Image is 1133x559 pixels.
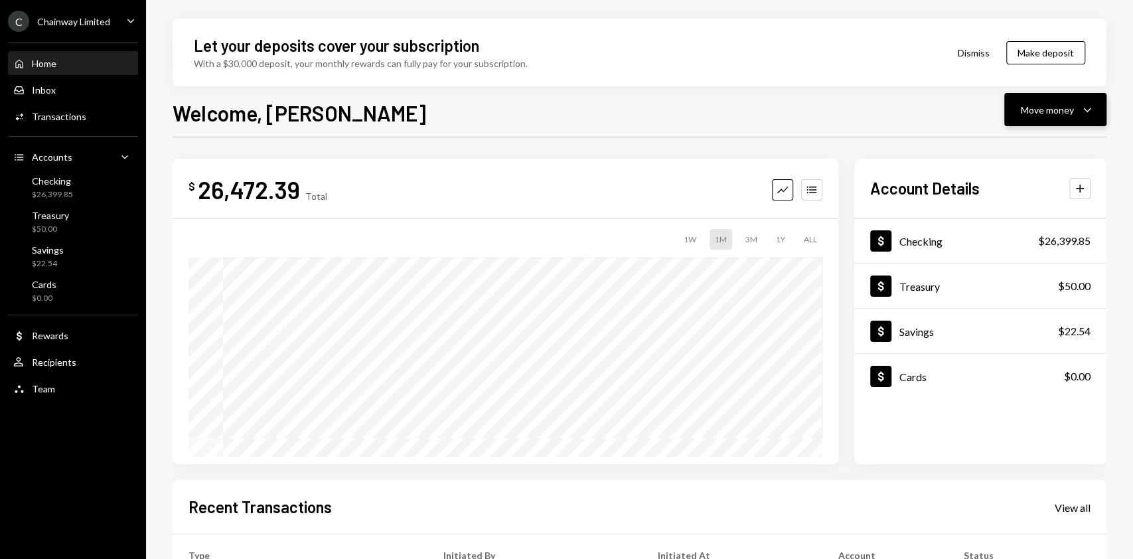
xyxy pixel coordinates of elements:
[678,229,702,250] div: 1W
[1055,501,1091,515] div: View all
[854,218,1106,263] a: Checking$26,399.85
[8,275,138,307] a: Cards$0.00
[32,279,56,290] div: Cards
[8,11,29,32] div: C
[8,323,138,347] a: Rewards
[8,376,138,400] a: Team
[32,383,55,394] div: Team
[710,229,732,250] div: 1M
[32,58,56,69] div: Home
[32,357,76,368] div: Recipients
[32,151,72,163] div: Accounts
[32,175,73,187] div: Checking
[1006,41,1085,64] button: Make deposit
[854,264,1106,308] a: Treasury$50.00
[32,293,56,304] div: $0.00
[8,240,138,272] a: Savings$22.54
[8,104,138,128] a: Transactions
[1004,93,1106,126] button: Move money
[8,51,138,75] a: Home
[32,330,68,341] div: Rewards
[189,496,332,518] h2: Recent Transactions
[740,229,763,250] div: 3M
[854,354,1106,398] a: Cards$0.00
[8,145,138,169] a: Accounts
[941,37,1006,68] button: Dismiss
[32,224,69,235] div: $50.00
[798,229,822,250] div: ALL
[32,210,69,221] div: Treasury
[899,325,934,338] div: Savings
[173,100,426,126] h1: Welcome, [PERSON_NAME]
[1055,500,1091,515] a: View all
[1064,368,1091,384] div: $0.00
[198,175,300,204] div: 26,472.39
[194,35,479,56] div: Let your deposits cover your subscription
[870,177,980,199] h2: Account Details
[1038,233,1091,249] div: $26,399.85
[1058,323,1091,339] div: $22.54
[854,309,1106,353] a: Savings$22.54
[32,244,64,256] div: Savings
[771,229,791,250] div: 1Y
[899,235,943,248] div: Checking
[899,280,940,293] div: Treasury
[899,370,927,383] div: Cards
[32,111,86,122] div: Transactions
[305,191,327,202] div: Total
[189,180,195,193] div: $
[32,84,56,96] div: Inbox
[8,350,138,374] a: Recipients
[8,171,138,203] a: Checking$26,399.85
[194,56,528,70] div: With a $30,000 deposit, your monthly rewards can fully pay for your subscription.
[8,206,138,238] a: Treasury$50.00
[37,16,110,27] div: Chainway Limited
[1058,278,1091,294] div: $50.00
[32,258,64,270] div: $22.54
[8,78,138,102] a: Inbox
[32,189,73,200] div: $26,399.85
[1021,103,1074,117] div: Move money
